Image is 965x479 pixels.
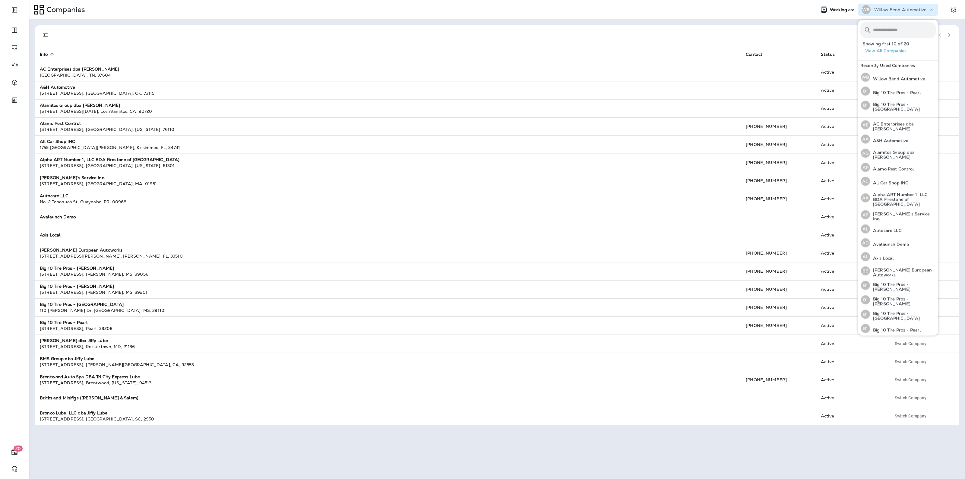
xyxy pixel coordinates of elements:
[40,66,119,72] strong: AC Enterprises dba [PERSON_NAME]
[895,378,926,382] span: Switch Company
[891,375,930,384] button: Switch Company
[40,374,140,379] strong: Brentwood Auto Spa DBA Tri City Express Lube
[858,146,938,160] button: AGAlamitos Group dba [PERSON_NAME]
[858,174,938,188] button: ACAll Car Shop INC
[816,190,887,208] td: Active
[858,84,938,98] button: B1Big 10 Tire Pros - Pearl
[816,298,887,316] td: Active
[891,339,930,348] button: Switch Company
[816,81,887,99] td: Active
[741,280,816,298] td: [PHONE_NUMBER]
[816,135,887,154] td: Active
[821,52,843,57] span: Status
[816,371,887,389] td: Active
[40,362,736,368] div: [STREET_ADDRESS] , [PERSON_NAME][GEOGRAPHIC_DATA] , CA , 92553
[816,262,887,280] td: Active
[816,172,887,190] td: Active
[858,98,938,113] button: B1Big 10 Tire Pros - [GEOGRAPHIC_DATA]
[861,324,870,333] div: B1
[874,7,926,12] p: Willow Bend Automotive
[40,356,94,361] strong: BMS Group dba Jiffy Lube
[816,226,887,244] td: Active
[861,193,870,202] div: AA
[816,353,887,371] td: Active
[861,149,870,158] div: AG
[870,138,908,143] p: A&H Automotive
[862,5,871,14] div: WB
[895,396,926,400] span: Switch Company
[858,335,938,350] button: BD[PERSON_NAME] dba Jiffy Lube
[861,163,870,172] div: AP
[40,232,60,238] strong: Axis Local
[870,180,908,185] p: All Car Shop INC
[870,150,936,160] p: Alamitos Group dba [PERSON_NAME]
[858,118,938,132] button: AEAC Enterprises dba [PERSON_NAME]
[40,52,56,57] span: Info
[861,73,870,82] div: WB
[858,61,938,70] div: Recently Used Companies
[816,154,887,172] td: Active
[861,210,870,219] div: AS
[40,247,122,253] strong: [PERSON_NAME] European Autoworks
[40,175,105,180] strong: [PERSON_NAME]’s Service Inc.
[870,228,902,233] p: Autocare LLC
[858,278,938,293] button: B1Big 10 Tire Pros - [PERSON_NAME]
[861,238,870,247] div: AD
[40,29,52,41] button: Filters
[870,167,914,171] p: Alamo Pest Control
[40,181,736,187] div: [STREET_ADDRESS] , [GEOGRAPHIC_DATA] , MA , 01951
[40,193,68,198] strong: Autocare LLC
[870,282,936,292] p: Big 10 Tire Pros - [PERSON_NAME]
[858,293,938,307] button: B1Big 10 Tire Pros - [PERSON_NAME]
[891,357,930,366] button: Switch Company
[858,70,938,84] button: WBWillow Bend Automotive
[895,414,926,418] span: Switch Company
[40,90,736,96] div: [STREET_ADDRESS] , [GEOGRAPHIC_DATA] , OK , 73115
[861,87,870,96] div: B1
[858,132,938,146] button: AAA&H Automotive
[870,328,921,332] p: Big 10 Tire Pros - Pearl
[741,135,816,154] td: [PHONE_NUMBER]
[870,76,925,81] p: Willow Bend Automotive
[858,264,938,278] button: BE[PERSON_NAME] European Autoworks
[861,224,870,233] div: AL
[741,154,816,172] td: [PHONE_NUMBER]
[40,199,736,205] div: No. 2 Tobonuco St , Guaynabo , PR , 00968
[861,101,870,110] div: B1
[861,310,870,319] div: B1
[44,5,85,14] p: Companies
[746,52,770,57] span: Contact
[741,190,816,208] td: [PHONE_NUMBER]
[858,222,938,236] button: ALAutocare LLC
[40,265,114,271] strong: Big 10 Tire Pros - [PERSON_NAME]
[40,271,736,277] div: [STREET_ADDRESS] , [PERSON_NAME] , MS , 39056
[870,211,936,221] p: [PERSON_NAME]’s Service Inc.
[870,268,936,277] p: [PERSON_NAME] European Autoworks
[40,320,87,325] strong: Big 10 Tire Pros - Pearl
[6,446,23,458] button: 20
[870,242,909,247] p: Avalaunch Demo
[861,295,870,304] div: B1
[861,135,870,144] div: AA
[858,160,938,174] button: APAlamo Pest Control
[870,90,921,95] p: Big 10 Tire Pros - Pearl
[40,344,736,350] div: [STREET_ADDRESS] , Reistertown , MD , 21136
[40,121,81,126] strong: Alamo Pest Control
[40,126,736,132] div: [STREET_ADDRESS] , [GEOGRAPHIC_DATA] , [US_STATE] , 76110
[40,103,120,108] strong: Alamitos Group dba [PERSON_NAME]
[40,52,48,57] span: Info
[816,280,887,298] td: Active
[863,41,938,46] p: Showing first 10 of 120
[863,46,938,56] button: View All Companies
[891,411,930,420] button: Switch Company
[895,341,926,346] span: Switch Company
[14,446,23,452] span: 20
[741,117,816,135] td: [PHONE_NUMBER]
[891,393,930,402] button: Switch Company
[40,289,736,295] div: [STREET_ADDRESS] , [PERSON_NAME] , MS , 39201
[816,407,887,425] td: Active
[948,4,959,15] button: Settings
[870,297,936,306] p: Big 10 Tire Pros - [PERSON_NAME]
[816,63,887,81] td: Active
[40,139,75,144] strong: All Car Shop INC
